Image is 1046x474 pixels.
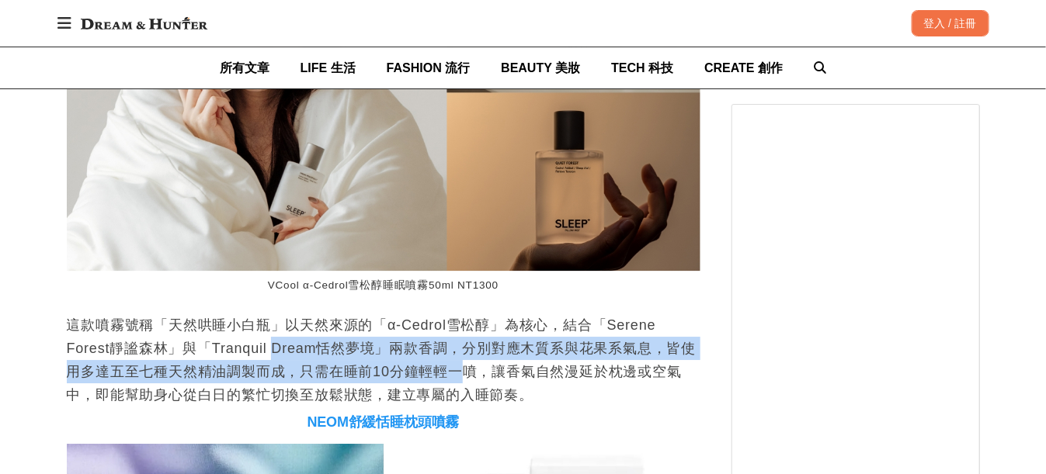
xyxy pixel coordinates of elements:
a: 所有文章 [220,47,269,88]
span: TECH 科技 [611,61,673,74]
span: CREATE 創作 [704,61,783,74]
span: BEAUTY 美妝 [501,61,580,74]
a: FASHION 流行 [387,47,471,88]
span: FASHION 流行 [387,61,471,74]
img: Dream & Hunter [73,9,215,37]
span: LIFE 生活 [301,61,356,74]
span: 所有文章 [220,61,269,74]
a: LIFE 生活 [301,47,356,88]
a: CREATE 創作 [704,47,783,88]
a: TECH 科技 [611,47,673,88]
span: NEOM舒緩恬睡枕頭噴霧 [308,414,460,430]
a: BEAUTY 美妝 [501,47,580,88]
div: 登入 / 註冊 [912,10,989,36]
figcaption: VCool α-Cedrol雪松醇睡眠噴霧50ml NT1300 [67,271,700,301]
p: 這款噴霧號稱「天然哄睡小白瓶」以天然來源的「α-Cedrol雪松醇」為核心，結合「Serene Forest靜謐森林」與「Tranquil Dream恬然夢境」兩款香調，分別對應木質系與花果系氣... [67,313,700,407]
